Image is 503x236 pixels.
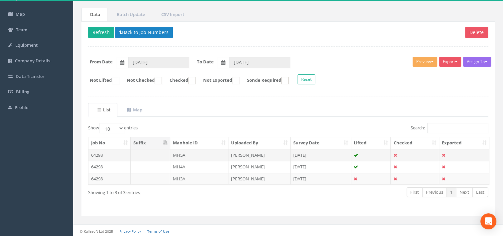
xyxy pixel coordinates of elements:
a: Last [472,187,488,197]
label: To Date [197,59,214,65]
label: From Date [90,59,113,65]
button: Assign To [463,57,491,67]
select: Showentries [99,123,124,133]
span: Profile [15,104,28,110]
a: Terms of Use [147,229,169,234]
a: First [407,187,423,197]
a: List [88,103,117,117]
label: Show entries [88,123,138,133]
td: 64298 [88,173,131,185]
button: Export [439,57,461,67]
button: Delete [465,27,488,38]
td: MH5A [170,149,229,161]
button: Reset [298,74,315,84]
small: © Kullasoft Ltd 2025 [80,229,113,234]
th: Exported: activate to sort column ascending [439,137,489,149]
td: [PERSON_NAME] [228,173,291,185]
td: 64298 [88,149,131,161]
a: 1 [446,187,456,197]
label: Sonde Required [240,77,289,84]
button: Refresh [88,27,114,38]
th: Uploaded By: activate to sort column ascending [228,137,291,149]
uib-tab-heading: Map [127,107,142,113]
a: CSV Import [153,8,191,21]
div: Open Intercom Messenger [480,213,496,229]
td: [DATE] [291,149,351,161]
td: [PERSON_NAME] [228,161,291,173]
th: Survey Date: activate to sort column ascending [291,137,351,149]
th: Job No: activate to sort column ascending [88,137,131,149]
label: Search: [411,123,488,133]
span: Map [16,11,25,17]
span: Equipment [15,42,38,48]
input: Search: [427,123,488,133]
label: Checked [163,77,195,84]
td: MH3A [170,173,229,185]
th: Lifted: activate to sort column ascending [351,137,391,149]
a: Data [81,8,107,21]
th: Checked: activate to sort column ascending [391,137,439,149]
td: 64298 [88,161,131,173]
span: Team [16,27,27,33]
button: Back to Job Numbers [115,27,173,38]
a: Privacy Policy [119,229,141,234]
input: To Date [229,57,290,68]
td: [PERSON_NAME] [228,149,291,161]
span: Company Details [15,58,50,64]
label: Not Checked [120,77,162,84]
label: Not Exported [196,77,239,84]
a: Batch Update [108,8,152,21]
span: Data Transfer [16,73,45,79]
th: Manhole ID: activate to sort column ascending [170,137,229,149]
td: [DATE] [291,161,351,173]
span: Billing [16,89,29,95]
label: Not Lifted [83,77,119,84]
uib-tab-heading: List [97,107,110,113]
button: Preview [413,57,437,67]
td: MH4A [170,161,229,173]
th: Suffix: activate to sort column descending [131,137,170,149]
td: [DATE] [291,173,351,185]
input: From Date [128,57,189,68]
a: Previous [422,187,447,197]
a: Next [456,187,473,197]
div: Showing 1 to 3 of 3 entries [88,187,249,196]
a: Map [118,103,149,117]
